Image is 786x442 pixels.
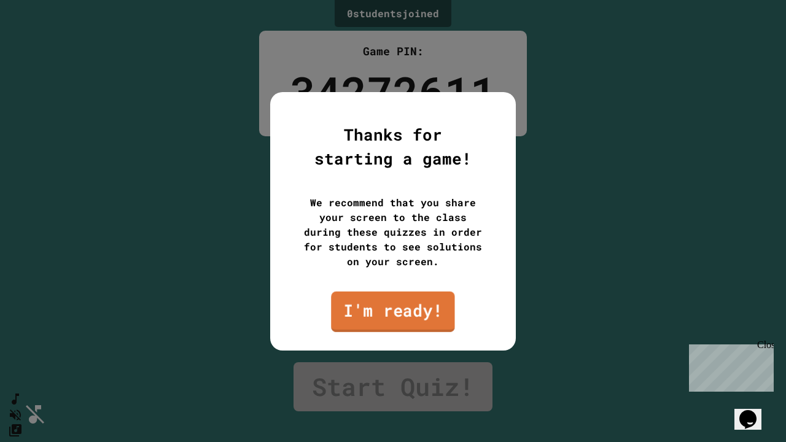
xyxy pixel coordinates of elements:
[301,123,485,171] div: Thanks for starting a game!
[5,5,85,78] div: Chat with us now!Close
[734,393,774,430] iframe: chat widget
[684,339,774,392] iframe: chat widget
[331,291,455,331] a: I'm ready!
[301,195,485,269] div: We recommend that you share your screen to the class during these quizzes in order for students t...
